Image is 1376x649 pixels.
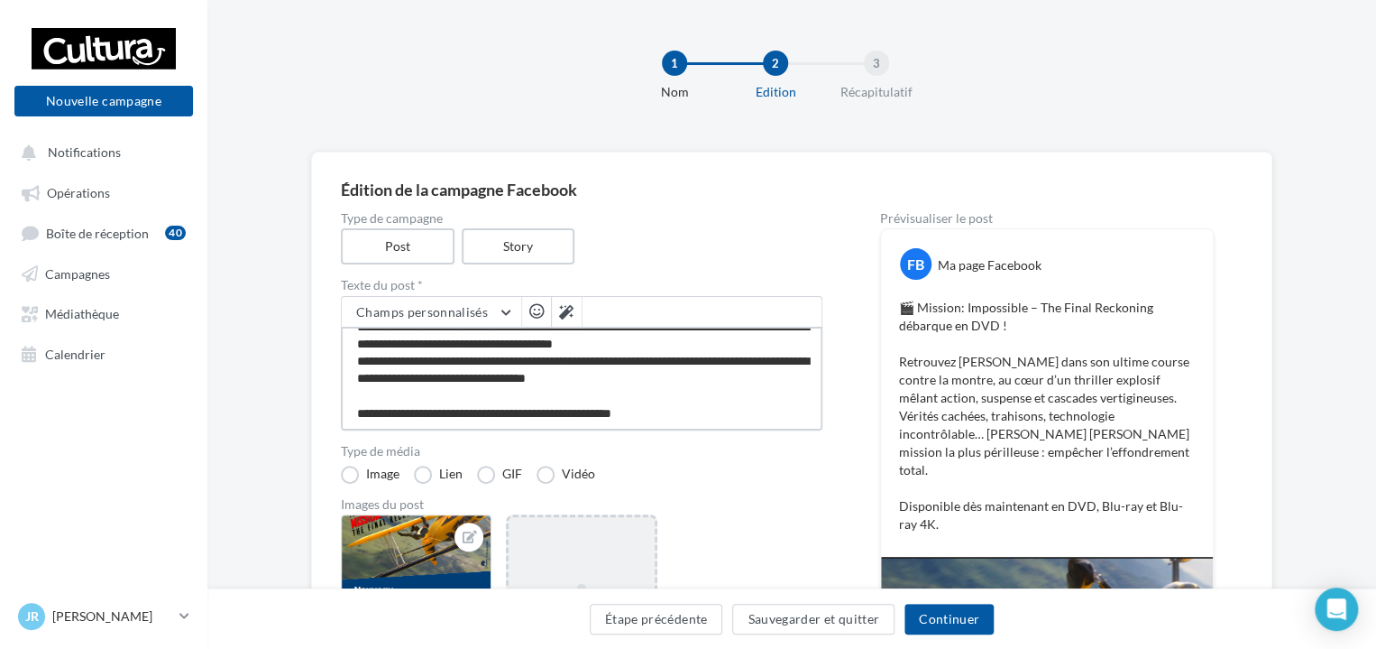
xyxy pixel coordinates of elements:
[1315,588,1358,631] div: Open Intercom Messenger
[341,212,822,225] label: Type de campagne
[11,135,189,168] button: Notifications
[356,304,488,320] span: Champs personnalisés
[904,604,994,635] button: Continuer
[46,225,149,240] span: Boîte de réception
[341,466,399,484] label: Image
[732,604,894,635] button: Sauvegarder et quitter
[864,51,889,76] div: 3
[11,216,197,249] a: Boîte de réception40
[938,256,1041,274] div: Ma page Facebook
[11,296,197,329] a: Médiathèque
[14,86,193,116] button: Nouvelle campagne
[45,306,119,321] span: Médiathèque
[477,466,522,484] label: GIF
[342,297,521,328] button: Champs personnalisés
[414,466,463,484] label: Lien
[462,228,575,264] label: Story
[718,83,833,101] div: Edition
[52,607,172,626] p: [PERSON_NAME]
[537,466,595,484] label: Vidéo
[819,83,934,101] div: Récapitulatif
[11,256,197,289] a: Campagnes
[341,498,822,511] div: Images du post
[341,445,822,458] label: Type de média
[899,299,1195,533] p: 🎬 Mission: Impossible – The Final Reckoning débarque en DVD ! Retrouvez [PERSON_NAME] dans son ul...
[900,248,931,280] div: FB
[45,265,110,281] span: Campagnes
[47,185,110,200] span: Opérations
[341,228,454,264] label: Post
[11,175,197,208] a: Opérations
[11,337,197,369] a: Calendrier
[763,51,788,76] div: 2
[617,83,732,101] div: Nom
[880,212,1214,225] div: Prévisualiser le post
[14,599,193,634] a: Jr [PERSON_NAME]
[662,51,687,76] div: 1
[341,279,822,292] label: Texte du post *
[48,144,121,160] span: Notifications
[590,604,723,635] button: Étape précédente
[25,607,39,626] span: Jr
[45,346,105,361] span: Calendrier
[165,226,186,240] div: 40
[341,181,1243,198] div: Édition de la campagne Facebook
